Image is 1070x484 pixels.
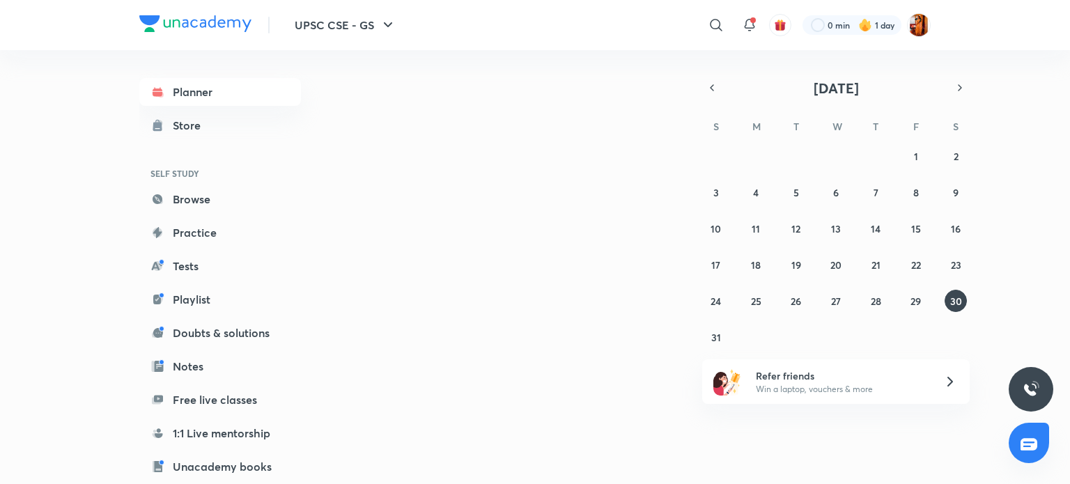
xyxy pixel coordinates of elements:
p: Win a laptop, vouchers & more [756,383,927,396]
abbr: August 18, 2025 [751,258,761,272]
abbr: August 22, 2025 [911,258,921,272]
button: August 6, 2025 [825,181,847,203]
abbr: August 19, 2025 [791,258,801,272]
button: August 14, 2025 [864,217,887,240]
button: August 11, 2025 [745,217,767,240]
abbr: August 7, 2025 [874,186,878,199]
button: August 1, 2025 [905,145,927,167]
img: Company Logo [139,15,251,32]
img: ttu [1023,381,1039,398]
button: UPSC CSE - GS [286,11,405,39]
abbr: August 23, 2025 [951,258,961,272]
abbr: Monday [752,120,761,133]
button: August 19, 2025 [785,253,807,276]
abbr: August 6, 2025 [833,186,839,199]
a: Store [139,111,301,139]
abbr: Thursday [873,120,878,133]
button: August 18, 2025 [745,253,767,276]
button: August 15, 2025 [905,217,927,240]
abbr: August 5, 2025 [793,186,799,199]
button: August 12, 2025 [785,217,807,240]
button: August 27, 2025 [825,290,847,312]
abbr: August 29, 2025 [910,295,921,308]
abbr: August 10, 2025 [711,222,721,235]
button: August 28, 2025 [864,290,887,312]
div: Store [173,117,209,134]
button: August 3, 2025 [705,181,727,203]
img: Meethi Srivastava [907,13,931,37]
abbr: August 3, 2025 [713,186,719,199]
abbr: Sunday [713,120,719,133]
abbr: August 25, 2025 [751,295,761,308]
a: Doubts & solutions [139,319,301,347]
a: Free live classes [139,386,301,414]
abbr: Friday [913,120,919,133]
a: Unacademy books [139,453,301,481]
button: August 7, 2025 [864,181,887,203]
button: August 23, 2025 [945,253,967,276]
h6: SELF STUDY [139,162,301,185]
a: 1:1 Live mentorship [139,419,301,447]
abbr: August 14, 2025 [871,222,881,235]
button: [DATE] [722,78,950,97]
button: August 30, 2025 [945,290,967,312]
img: streak [858,18,872,32]
abbr: August 11, 2025 [752,222,760,235]
abbr: August 9, 2025 [953,186,959,199]
abbr: August 30, 2025 [950,295,962,308]
button: August 21, 2025 [864,253,887,276]
abbr: Saturday [953,120,959,133]
button: August 20, 2025 [825,253,847,276]
abbr: August 31, 2025 [711,331,721,344]
h6: Refer friends [756,368,927,383]
abbr: Wednesday [832,120,842,133]
abbr: August 15, 2025 [911,222,921,235]
button: August 22, 2025 [905,253,927,276]
a: Practice [139,219,301,247]
a: Browse [139,185,301,213]
a: Playlist [139,286,301,313]
button: August 9, 2025 [945,181,967,203]
abbr: August 24, 2025 [711,295,721,308]
a: Company Logo [139,15,251,36]
button: August 10, 2025 [705,217,727,240]
abbr: August 17, 2025 [711,258,720,272]
img: avatar [774,19,786,31]
abbr: Tuesday [793,120,799,133]
abbr: August 13, 2025 [831,222,841,235]
a: Notes [139,352,301,380]
abbr: August 2, 2025 [954,150,959,163]
abbr: August 26, 2025 [791,295,801,308]
button: August 24, 2025 [705,290,727,312]
button: August 2, 2025 [945,145,967,167]
span: [DATE] [814,79,859,97]
button: August 4, 2025 [745,181,767,203]
button: August 26, 2025 [785,290,807,312]
abbr: August 27, 2025 [831,295,841,308]
button: avatar [769,14,791,36]
abbr: August 4, 2025 [753,186,759,199]
abbr: August 12, 2025 [791,222,800,235]
abbr: August 16, 2025 [951,222,961,235]
a: Planner [139,78,301,106]
button: August 17, 2025 [705,253,727,276]
button: August 5, 2025 [785,181,807,203]
abbr: August 21, 2025 [871,258,881,272]
button: August 25, 2025 [745,290,767,312]
abbr: August 8, 2025 [913,186,919,199]
button: August 8, 2025 [905,181,927,203]
button: August 29, 2025 [905,290,927,312]
img: referral [713,368,741,396]
a: Tests [139,252,301,280]
abbr: August 28, 2025 [871,295,881,308]
abbr: August 1, 2025 [914,150,918,163]
button: August 16, 2025 [945,217,967,240]
abbr: August 20, 2025 [830,258,842,272]
button: August 13, 2025 [825,217,847,240]
button: August 31, 2025 [705,326,727,348]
